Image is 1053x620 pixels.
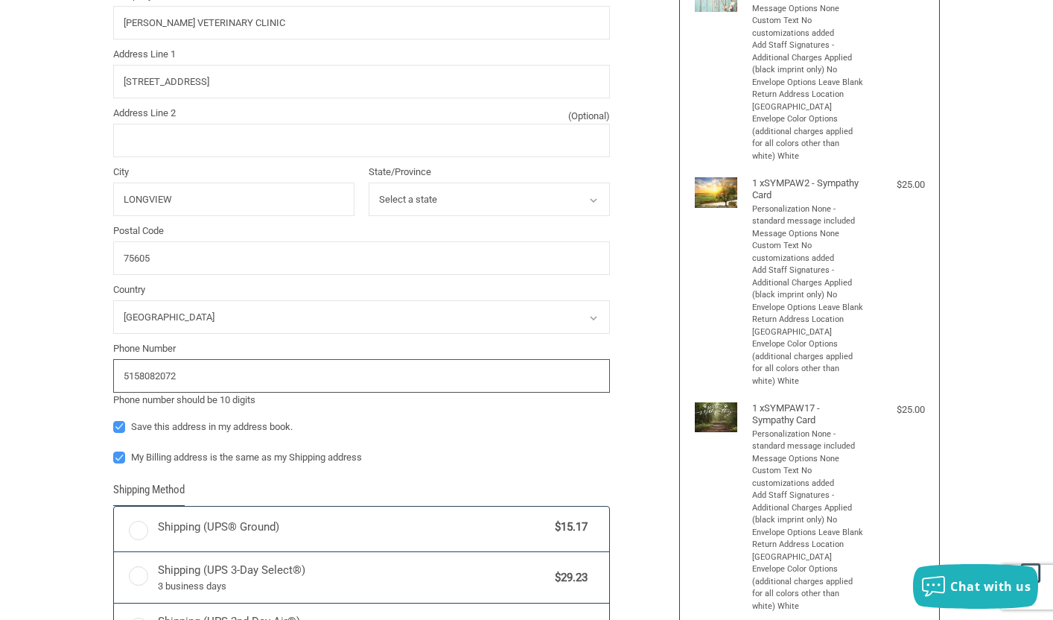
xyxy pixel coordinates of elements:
[752,402,864,427] h4: 1 x SYMPAW17 - Sympathy Card
[752,3,864,16] li: Message Options None
[752,228,864,241] li: Message Options None
[752,465,864,490] li: Custom Text No customizations added
[113,393,610,408] div: Phone number should be 10 digits
[752,39,864,77] li: Add Staff Signatures - Additional Charges Applied (black imprint only) No
[752,539,864,563] li: Return Address Location [GEOGRAPHIC_DATA]
[752,15,864,39] li: Custom Text No customizations added
[113,341,610,356] label: Phone Number
[752,302,864,314] li: Envelope Options Leave Blank
[752,177,864,202] h4: 1 x SYMPAW2 - Sympathy Card
[913,564,1038,609] button: Chat with us
[950,578,1031,595] span: Chat with us
[752,77,864,89] li: Envelope Options Leave Blank
[752,314,864,338] li: Return Address Location [GEOGRAPHIC_DATA]
[752,89,864,113] li: Return Address Location [GEOGRAPHIC_DATA]
[113,165,354,180] label: City
[547,569,588,586] span: $29.23
[752,240,864,265] li: Custom Text No customizations added
[547,519,588,536] span: $15.17
[158,562,548,593] span: Shipping (UPS 3-Day Select®)
[752,527,864,540] li: Envelope Options Leave Blank
[113,282,610,297] label: Country
[752,113,864,162] li: Envelope Color Options (additional charges applied for all colors other than white) White
[752,428,864,453] li: Personalization None - standard message included
[752,563,864,613] li: Envelope Color Options (additional charges applied for all colors other than white) White
[867,177,924,192] div: $25.00
[752,203,864,228] li: Personalization None - standard message included
[568,109,610,124] small: (Optional)
[113,421,610,433] label: Save this address in my address book.
[867,402,924,417] div: $25.00
[113,47,610,62] label: Address Line 1
[113,106,610,121] label: Address Line 2
[752,338,864,387] li: Envelope Color Options (additional charges applied for all colors other than white) White
[752,490,864,527] li: Add Staff Signatures - Additional Charges Applied (black imprint only) No
[113,481,185,506] legend: Shipping Method
[113,452,610,464] label: My Billing address is the same as my Shipping address
[158,579,548,594] span: 3 business days
[113,224,610,238] label: Postal Code
[752,453,864,466] li: Message Options None
[369,165,610,180] label: State/Province
[752,265,864,302] li: Add Staff Signatures - Additional Charges Applied (black imprint only) No
[158,519,548,536] span: Shipping (UPS® Ground)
